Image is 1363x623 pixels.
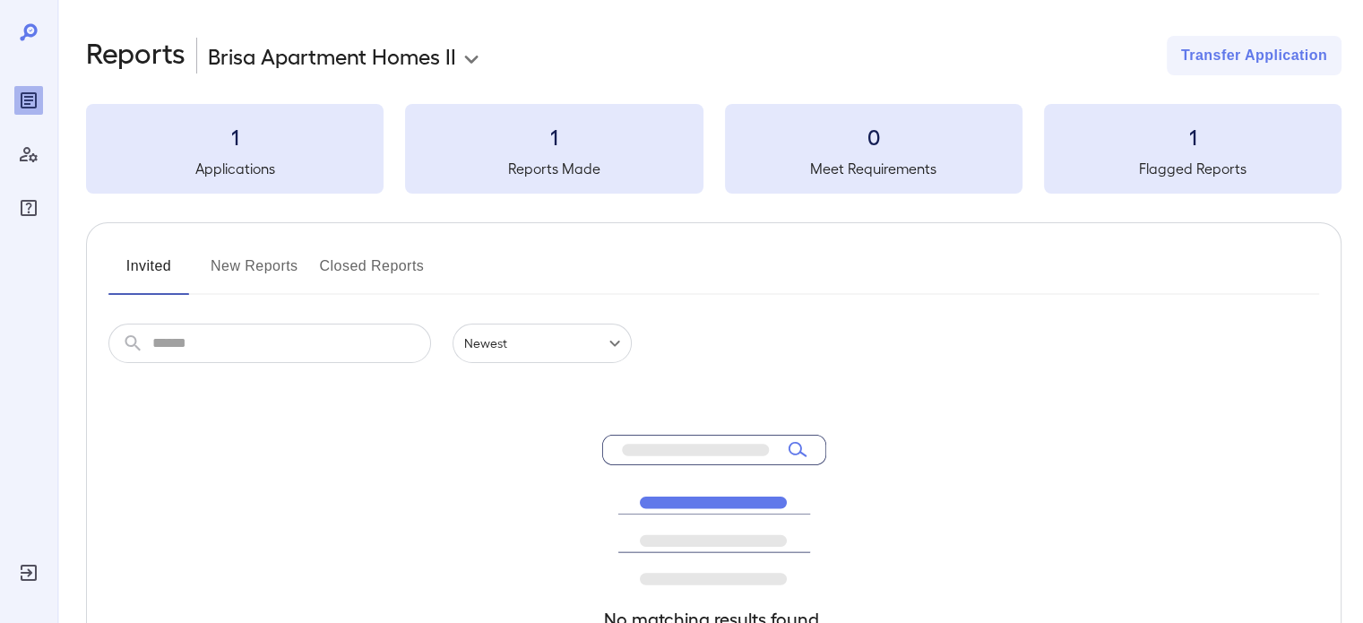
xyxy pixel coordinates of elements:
[405,122,703,151] h3: 1
[405,158,703,179] h5: Reports Made
[453,324,632,363] div: Newest
[86,36,185,75] h2: Reports
[14,194,43,222] div: FAQ
[86,158,384,179] h5: Applications
[725,122,1022,151] h3: 0
[725,158,1022,179] h5: Meet Requirements
[1044,158,1341,179] h5: Flagged Reports
[108,252,189,295] button: Invited
[1044,122,1341,151] h3: 1
[14,140,43,169] div: Manage Users
[320,252,425,295] button: Closed Reports
[86,122,384,151] h3: 1
[14,86,43,115] div: Reports
[211,252,298,295] button: New Reports
[1167,36,1341,75] button: Transfer Application
[208,41,456,70] p: Brisa Apartment Homes II
[86,104,1341,194] summary: 1Applications1Reports Made0Meet Requirements1Flagged Reports
[14,558,43,587] div: Log Out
